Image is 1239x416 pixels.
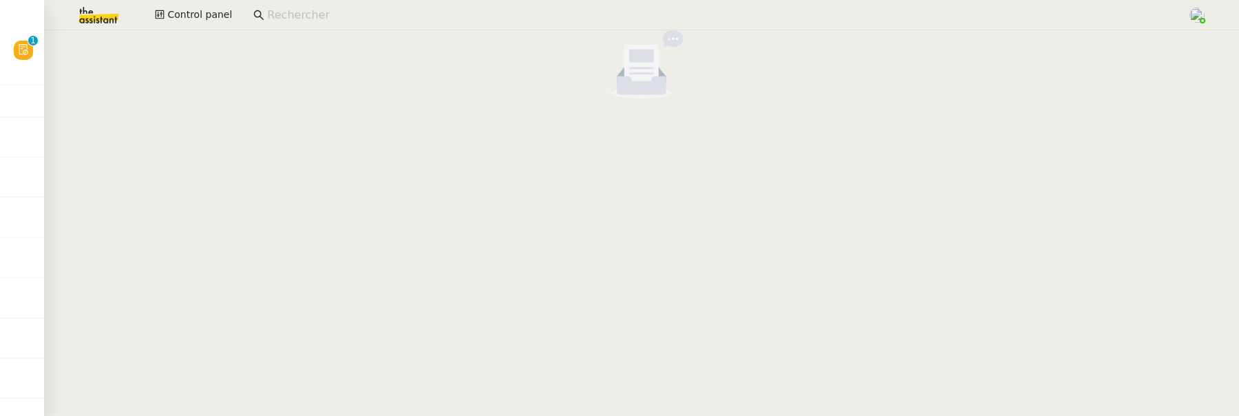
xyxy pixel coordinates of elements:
button: Control panel [147,6,240,25]
span: Control panel [167,7,232,23]
nz-badge-sup: 1 [28,36,38,45]
img: users%2FoFdbodQ3TgNoWt9kP3GXAs5oaCq1%2Favatar%2Fprofile-pic.png [1189,8,1205,23]
p: 1 [30,36,36,48]
input: Rechercher [267,6,1174,25]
